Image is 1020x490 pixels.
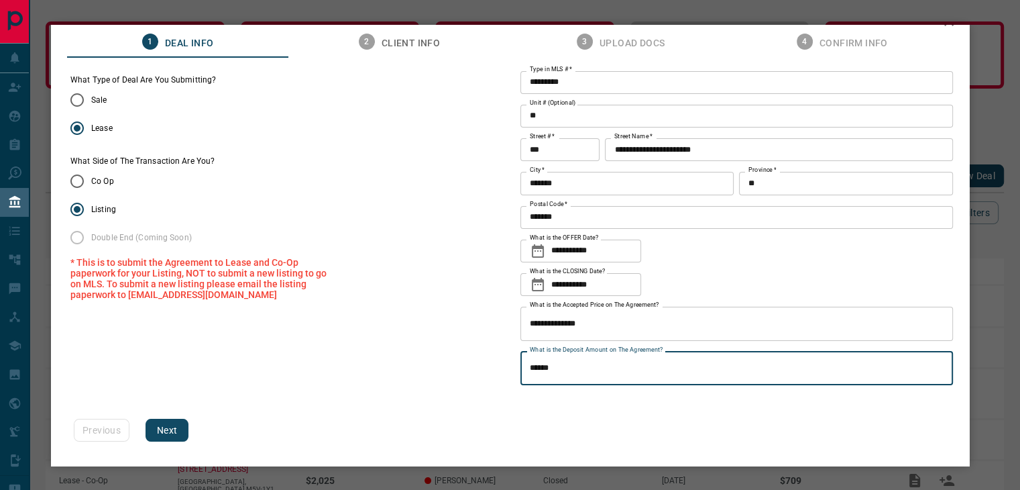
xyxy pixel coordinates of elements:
[530,234,598,242] label: What is the OFFER Date?
[91,232,192,244] span: Double End (Coming Soon)
[530,200,567,209] label: Postal Code
[382,38,440,50] span: Client Info
[364,37,369,46] text: 2
[614,132,653,141] label: Street Name
[70,156,215,167] label: What Side of The Transaction Are You?
[530,132,555,141] label: Street #
[91,122,113,134] span: Lease
[146,419,188,442] button: Next
[530,166,545,175] label: City
[91,94,107,106] span: Sale
[70,75,216,86] legend: What Type of Deal Are You Submitting?
[530,346,663,354] label: What is the Deposit Amount on The Agreement?
[530,301,659,309] label: What is the Accepted Price on The Agreement?
[530,267,605,276] label: What is the CLOSING Date?
[165,38,214,50] span: Deal Info
[148,37,152,46] text: 1
[91,203,116,215] span: Listing
[530,99,575,107] label: Unit # (Optional)
[91,175,114,187] span: Co Op
[748,166,776,175] label: Province
[70,257,330,300] p: * This is to submit the Agreement to Lease and Co-Op paperwork for your Listing, NOT to submit a ...
[530,65,572,74] label: Type in MLS #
